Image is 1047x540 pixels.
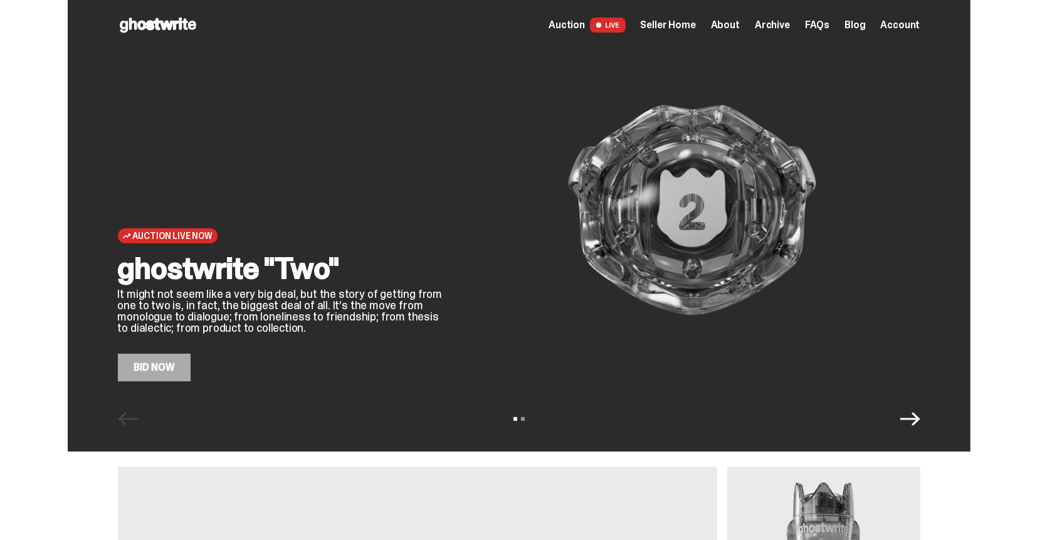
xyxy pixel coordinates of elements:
[900,409,920,429] button: Next
[755,20,790,30] a: Archive
[844,20,865,30] a: Blog
[590,18,626,33] span: LIVE
[464,39,920,381] img: ghostwrite "Two"
[881,20,920,30] a: Account
[118,253,444,283] h2: ghostwrite "Two"
[118,289,444,334] p: It might not seem like a very big deal, but the story of getting from one to two is, in fact, the...
[641,20,696,30] a: Seller Home
[549,18,625,33] a: Auction LIVE
[805,20,829,30] a: FAQs
[549,20,585,30] span: Auction
[133,231,213,241] span: Auction Live Now
[711,20,740,30] a: About
[521,417,525,421] button: View slide 2
[118,354,191,381] a: Bid Now
[513,417,517,421] button: View slide 1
